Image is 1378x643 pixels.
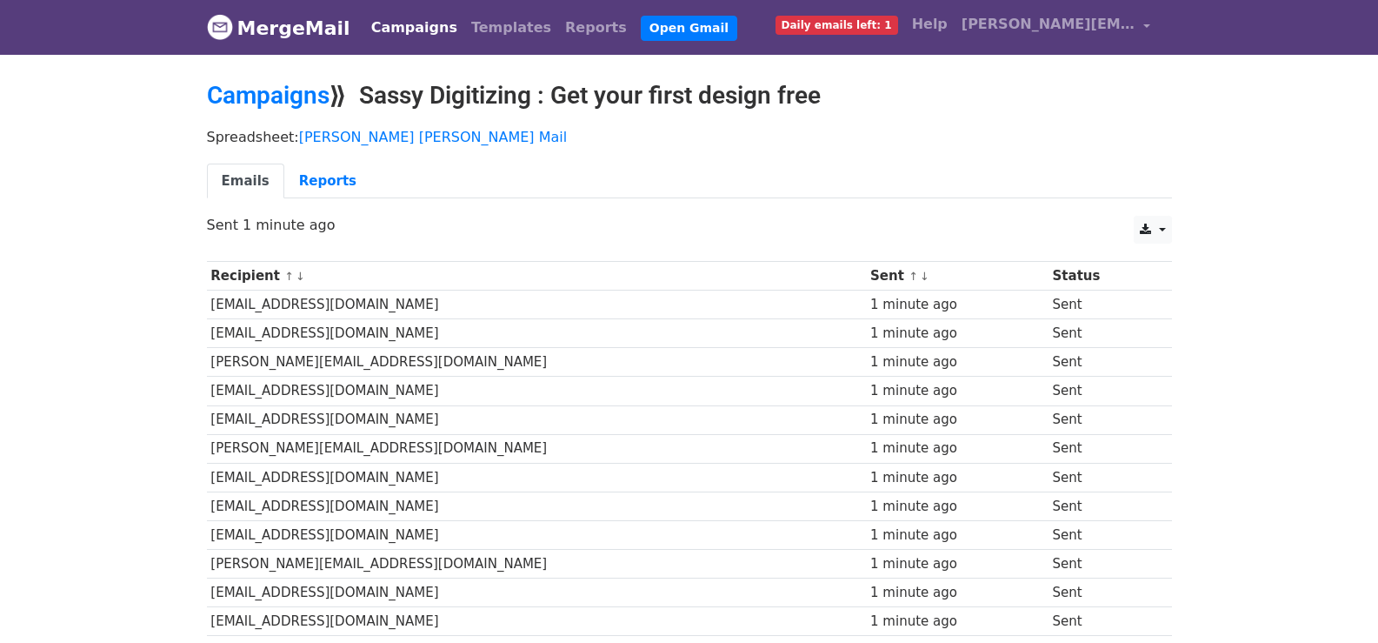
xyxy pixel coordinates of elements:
[870,410,1044,430] div: 1 minute ago
[207,434,867,463] td: [PERSON_NAME][EMAIL_ADDRESS][DOMAIN_NAME]
[207,81,330,110] a: Campaigns
[207,81,1172,111] h2: ⟫ Sassy Digitizing : Get your first design free
[1048,319,1155,348] td: Sent
[962,14,1135,35] span: [PERSON_NAME][EMAIL_ADDRESS][DOMAIN_NAME]
[870,468,1044,488] div: 1 minute ago
[870,295,1044,315] div: 1 minute ago
[1048,492,1155,520] td: Sent
[207,550,867,579] td: [PERSON_NAME][EMAIL_ADDRESS][DOMAIN_NAME]
[1048,291,1155,319] td: Sent
[207,262,867,291] th: Recipient
[920,270,929,283] a: ↓
[1048,579,1155,607] td: Sent
[558,10,634,45] a: Reports
[207,463,867,492] td: [EMAIL_ADDRESS][DOMAIN_NAME]
[207,291,867,319] td: [EMAIL_ADDRESS][DOMAIN_NAME]
[870,381,1044,401] div: 1 minute ago
[284,164,371,199] a: Reports
[207,607,867,636] td: [EMAIL_ADDRESS][DOMAIN_NAME]
[1048,405,1155,434] td: Sent
[870,324,1044,344] div: 1 minute ago
[1048,550,1155,579] td: Sent
[870,352,1044,372] div: 1 minute ago
[909,270,918,283] a: ↑
[284,270,294,283] a: ↑
[296,270,305,283] a: ↓
[207,520,867,549] td: [EMAIL_ADDRESS][DOMAIN_NAME]
[207,579,867,607] td: [EMAIL_ADDRESS][DOMAIN_NAME]
[207,492,867,520] td: [EMAIL_ADDRESS][DOMAIN_NAME]
[870,583,1044,603] div: 1 minute ago
[870,554,1044,574] div: 1 minute ago
[1048,348,1155,377] td: Sent
[464,10,558,45] a: Templates
[1048,434,1155,463] td: Sent
[870,497,1044,517] div: 1 minute ago
[776,16,898,35] span: Daily emails left: 1
[955,7,1158,48] a: [PERSON_NAME][EMAIL_ADDRESS][DOMAIN_NAME]
[207,348,867,377] td: [PERSON_NAME][EMAIL_ADDRESS][DOMAIN_NAME]
[870,526,1044,546] div: 1 minute ago
[364,10,464,45] a: Campaigns
[905,7,955,42] a: Help
[1048,520,1155,549] td: Sent
[1048,607,1155,636] td: Sent
[207,405,867,434] td: [EMAIL_ADDRESS][DOMAIN_NAME]
[207,377,867,405] td: [EMAIL_ADDRESS][DOMAIN_NAME]
[207,14,233,40] img: MergeMail logo
[207,128,1172,146] p: Spreadsheet:
[866,262,1048,291] th: Sent
[1048,463,1155,492] td: Sent
[207,10,350,46] a: MergeMail
[641,16,737,41] a: Open Gmail
[207,164,284,199] a: Emails
[1048,262,1155,291] th: Status
[870,439,1044,459] div: 1 minute ago
[1048,377,1155,405] td: Sent
[207,216,1172,234] p: Sent 1 minute ago
[299,129,567,145] a: [PERSON_NAME] [PERSON_NAME] Mail
[207,319,867,348] td: [EMAIL_ADDRESS][DOMAIN_NAME]
[769,7,905,42] a: Daily emails left: 1
[870,612,1044,632] div: 1 minute ago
